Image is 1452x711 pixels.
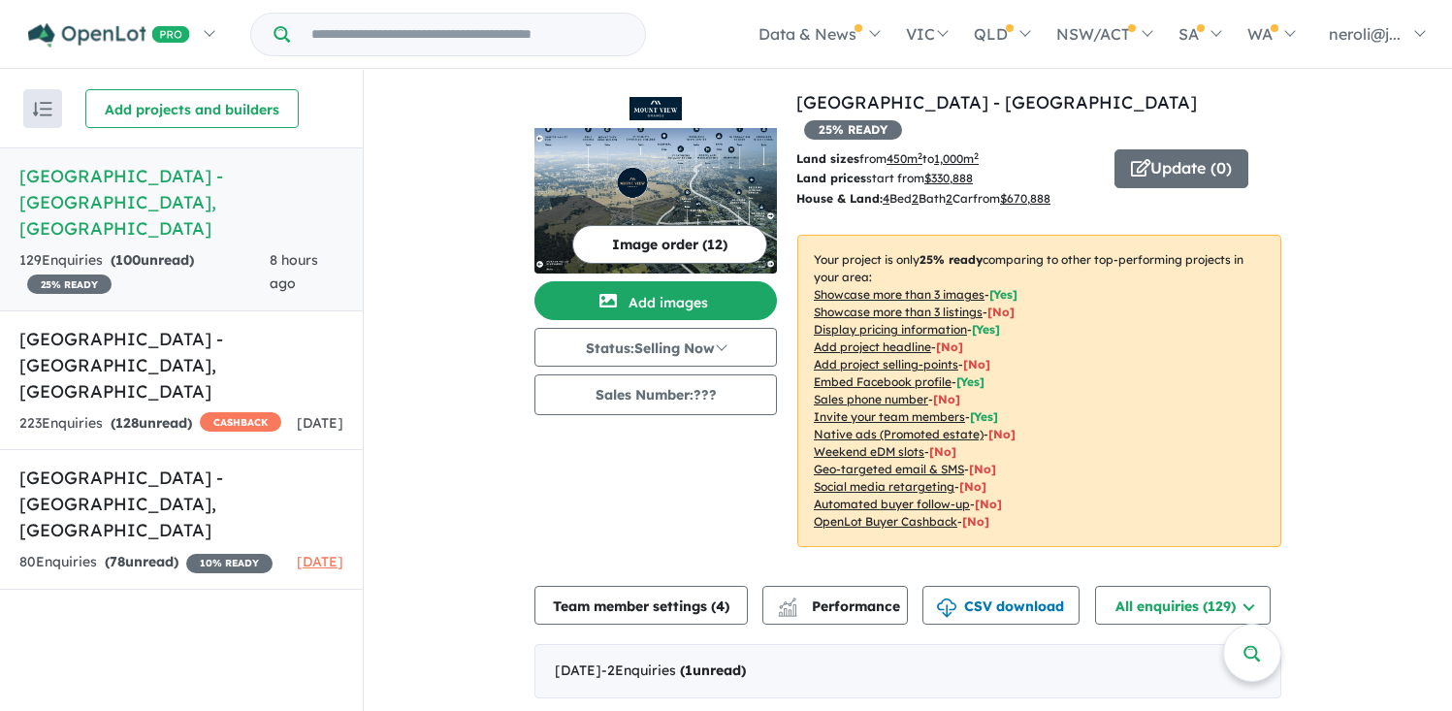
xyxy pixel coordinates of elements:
u: $ 670,888 [1000,191,1050,206]
u: Showcase more than 3 images [814,287,984,302]
span: [No] [962,514,989,529]
div: [DATE] [534,644,1281,698]
strong: ( unread) [111,414,192,432]
strong: ( unread) [105,553,178,570]
span: [ Yes ] [972,322,1000,337]
button: Status:Selling Now [534,328,777,367]
u: Embed Facebook profile [814,374,952,389]
span: 8 hours ago [270,251,318,292]
u: Display pricing information [814,322,967,337]
a: [GEOGRAPHIC_DATA] - [GEOGRAPHIC_DATA] [796,91,1197,113]
span: 4 [716,598,725,615]
div: 223 Enquir ies [19,412,281,436]
strong: ( unread) [680,662,746,679]
button: Add projects and builders [85,89,299,128]
sup: 2 [918,150,922,161]
img: Openlot PRO Logo White [28,23,190,48]
button: Update (0) [1114,149,1248,188]
img: bar-chart.svg [778,604,797,617]
p: from [796,149,1100,169]
span: [ Yes ] [970,409,998,424]
u: Invite your team members [814,409,965,424]
button: Performance [762,586,908,625]
u: Native ads (Promoted estate) [814,427,984,441]
span: 128 [115,414,139,432]
img: download icon [937,598,956,618]
u: Showcase more than 3 listings [814,305,983,319]
u: $ 330,888 [924,171,973,185]
p: Your project is only comparing to other top-performing projects in your area: - - - - - - - - - -... [797,235,1281,547]
span: CASHBACK [200,412,281,432]
h5: [GEOGRAPHIC_DATA] - [GEOGRAPHIC_DATA] , [GEOGRAPHIC_DATA] [19,326,343,404]
span: [DATE] [297,553,343,570]
img: line-chart.svg [779,598,796,608]
u: 450 m [887,151,922,166]
u: 4 [883,191,889,206]
u: 2 [912,191,919,206]
b: Land sizes [796,151,859,166]
span: [No] [959,479,986,494]
button: All enquiries (129) [1095,586,1271,625]
b: House & Land: [796,191,883,206]
button: Sales Number:??? [534,374,777,415]
span: [DATE] [297,414,343,432]
span: [ No ] [936,339,963,354]
span: 25 % READY [804,120,902,140]
u: Geo-targeted email & SMS [814,462,964,476]
h5: [GEOGRAPHIC_DATA] - [GEOGRAPHIC_DATA] , [GEOGRAPHIC_DATA] [19,163,343,242]
button: Image order (12) [572,225,767,264]
button: Add images [534,281,777,320]
span: [No] [975,497,1002,511]
b: Land prices [796,171,866,185]
u: 2 [946,191,952,206]
span: [No] [929,444,956,459]
u: Sales phone number [814,392,928,406]
u: Social media retargeting [814,479,954,494]
span: [ No ] [933,392,960,406]
span: 1 [685,662,693,679]
span: [No] [988,427,1016,441]
u: Weekend eDM slots [814,444,924,459]
div: 129 Enquir ies [19,249,270,296]
span: 10 % READY [186,554,273,573]
span: [ No ] [963,357,990,372]
span: - 2 Enquir ies [601,662,746,679]
u: Add project headline [814,339,931,354]
span: to [922,151,979,166]
u: Automated buyer follow-up [814,497,970,511]
u: OpenLot Buyer Cashback [814,514,957,529]
u: Add project selling-points [814,357,958,372]
u: 1,000 m [934,151,979,166]
span: [ Yes ] [989,287,1017,302]
span: 78 [110,553,125,570]
span: 25 % READY [27,275,112,294]
p: Bed Bath Car from [796,189,1100,209]
sup: 2 [974,150,979,161]
img: Mount View Grange Estate - Bellbird [534,128,777,274]
p: start from [796,169,1100,188]
div: 80 Enquir ies [19,551,273,574]
span: [ Yes ] [956,374,984,389]
h5: [GEOGRAPHIC_DATA] - [GEOGRAPHIC_DATA] , [GEOGRAPHIC_DATA] [19,465,343,543]
button: CSV download [922,586,1080,625]
strong: ( unread) [111,251,194,269]
span: [No] [969,462,996,476]
button: Team member settings (4) [534,586,748,625]
b: 25 % ready [920,252,983,267]
span: [ No ] [987,305,1015,319]
span: 100 [115,251,141,269]
img: sort.svg [33,102,52,116]
span: neroli@j... [1329,24,1401,44]
span: Performance [781,598,900,615]
input: Try estate name, suburb, builder or developer [294,14,641,55]
img: Mount View Grange Estate - Bellbird Logo [542,97,769,120]
a: Mount View Grange Estate - Bellbird LogoMount View Grange Estate - Bellbird [534,89,777,274]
